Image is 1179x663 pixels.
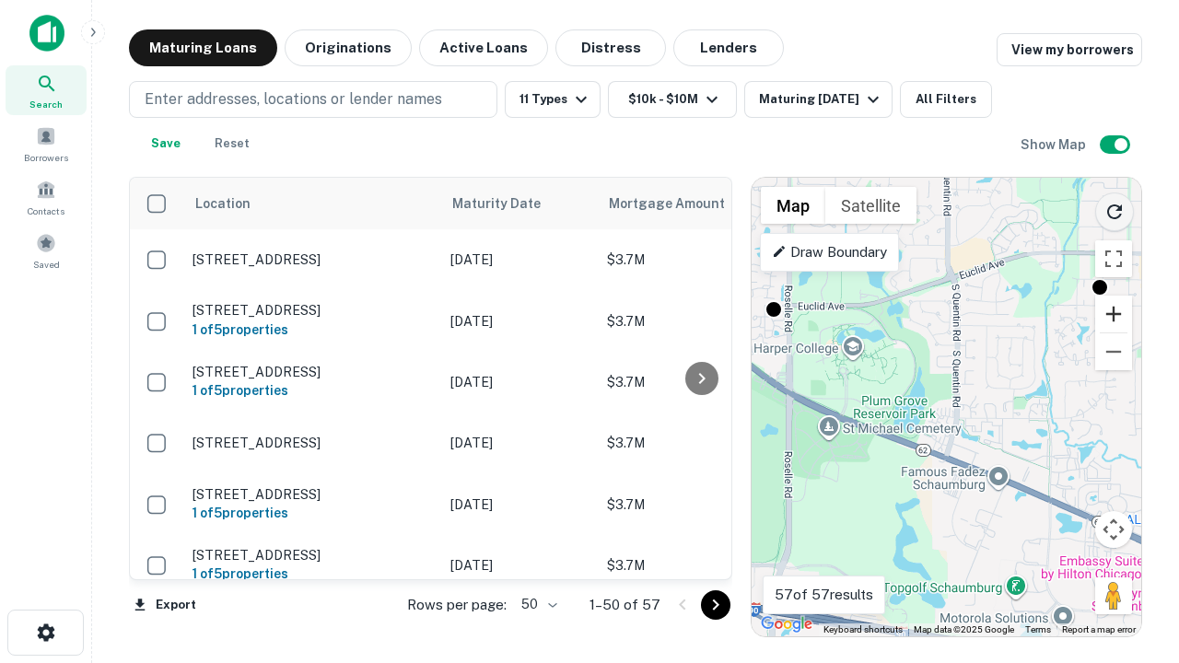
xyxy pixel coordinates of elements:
[129,591,201,619] button: Export
[744,81,893,118] button: Maturing [DATE]
[505,81,601,118] button: 11 Types
[145,88,442,110] p: Enter addresses, locations or lender names
[6,119,87,169] a: Borrowers
[136,125,195,162] button: Save your search to get updates of matches that match your search criteria.
[450,311,589,331] p: [DATE]
[129,81,497,118] button: Enter addresses, locations or lender names
[607,555,791,576] p: $3.7M
[24,150,68,165] span: Borrowers
[419,29,548,66] button: Active Loans
[607,372,791,392] p: $3.7M
[1087,457,1179,545] iframe: Chat Widget
[772,241,887,263] p: Draw Boundary
[1095,333,1132,370] button: Zoom out
[193,547,432,564] p: [STREET_ADDRESS]
[1062,624,1136,634] a: Report a map error
[193,380,432,401] h6: 1 of 5 properties
[193,503,432,523] h6: 1 of 5 properties
[607,250,791,270] p: $3.7M
[589,594,660,616] p: 1–50 of 57
[193,564,432,584] h6: 1 of 5 properties
[1095,296,1132,332] button: Zoom in
[193,364,432,380] p: [STREET_ADDRESS]
[129,29,277,66] button: Maturing Loans
[825,187,916,224] button: Show satellite imagery
[1095,577,1132,614] button: Drag Pegman onto the map to open Street View
[452,192,565,215] span: Maturity Date
[450,372,589,392] p: [DATE]
[609,192,749,215] span: Mortgage Amount
[756,612,817,636] img: Google
[450,494,589,515] p: [DATE]
[759,88,884,110] div: Maturing [DATE]
[752,178,1141,636] div: 0 0
[608,81,737,118] button: $10k - $10M
[193,320,432,340] h6: 1 of 5 properties
[598,178,800,229] th: Mortgage Amount
[756,612,817,636] a: Open this area in Google Maps (opens a new window)
[193,251,432,268] p: [STREET_ADDRESS]
[407,594,507,616] p: Rows per page:
[1021,134,1089,155] h6: Show Map
[29,97,63,111] span: Search
[997,33,1142,66] a: View my borrowers
[1095,240,1132,277] button: Toggle fullscreen view
[514,591,560,618] div: 50
[285,29,412,66] button: Originations
[761,187,825,224] button: Show street map
[450,555,589,576] p: [DATE]
[6,65,87,115] a: Search
[28,204,64,218] span: Contacts
[441,178,598,229] th: Maturity Date
[1095,192,1134,231] button: Reload search area
[1025,624,1051,634] a: Terms (opens in new tab)
[914,624,1014,634] span: Map data ©2025 Google
[607,433,791,453] p: $3.7M
[193,435,432,451] p: [STREET_ADDRESS]
[33,257,60,272] span: Saved
[775,584,873,606] p: 57 of 57 results
[194,192,251,215] span: Location
[701,590,730,620] button: Go to next page
[823,623,903,636] button: Keyboard shortcuts
[607,311,791,331] p: $3.7M
[450,433,589,453] p: [DATE]
[183,178,441,229] th: Location
[450,250,589,270] p: [DATE]
[193,302,432,319] p: [STREET_ADDRESS]
[29,15,64,52] img: capitalize-icon.png
[193,486,432,503] p: [STREET_ADDRESS]
[203,125,262,162] button: Reset
[607,494,791,515] p: $3.7M
[900,81,992,118] button: All Filters
[6,226,87,275] a: Saved
[555,29,666,66] button: Distress
[673,29,784,66] button: Lenders
[6,172,87,222] a: Contacts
